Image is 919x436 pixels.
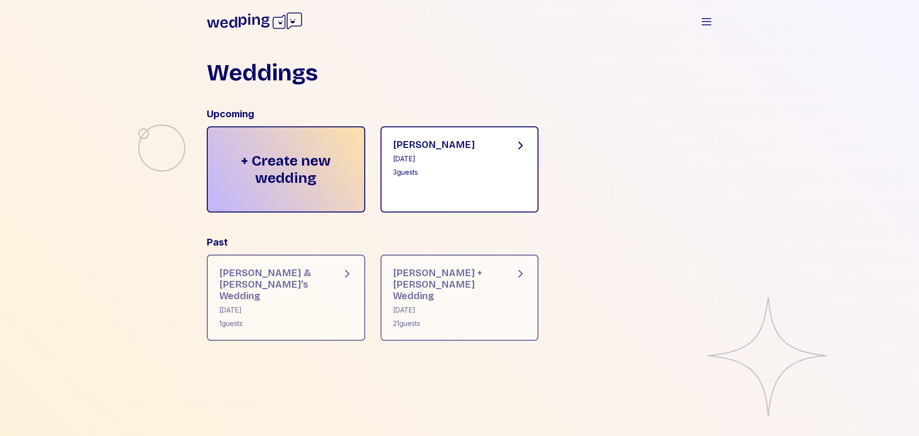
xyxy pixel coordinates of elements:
div: [PERSON_NAME] + [PERSON_NAME] Wedding [393,267,500,302]
div: 3 guests [393,168,475,177]
div: Past [207,235,712,249]
div: 1 guests [219,319,326,328]
div: [DATE] [393,305,500,315]
div: [DATE] [393,154,475,164]
div: [PERSON_NAME] & [PERSON_NAME]'s Wedding [219,267,326,302]
div: 21 guests [393,319,500,328]
div: [DATE] [219,305,326,315]
div: + Create new wedding [207,126,365,212]
div: [PERSON_NAME] [393,139,475,150]
div: Upcoming [207,107,712,121]
h1: Weddings [207,61,318,84]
